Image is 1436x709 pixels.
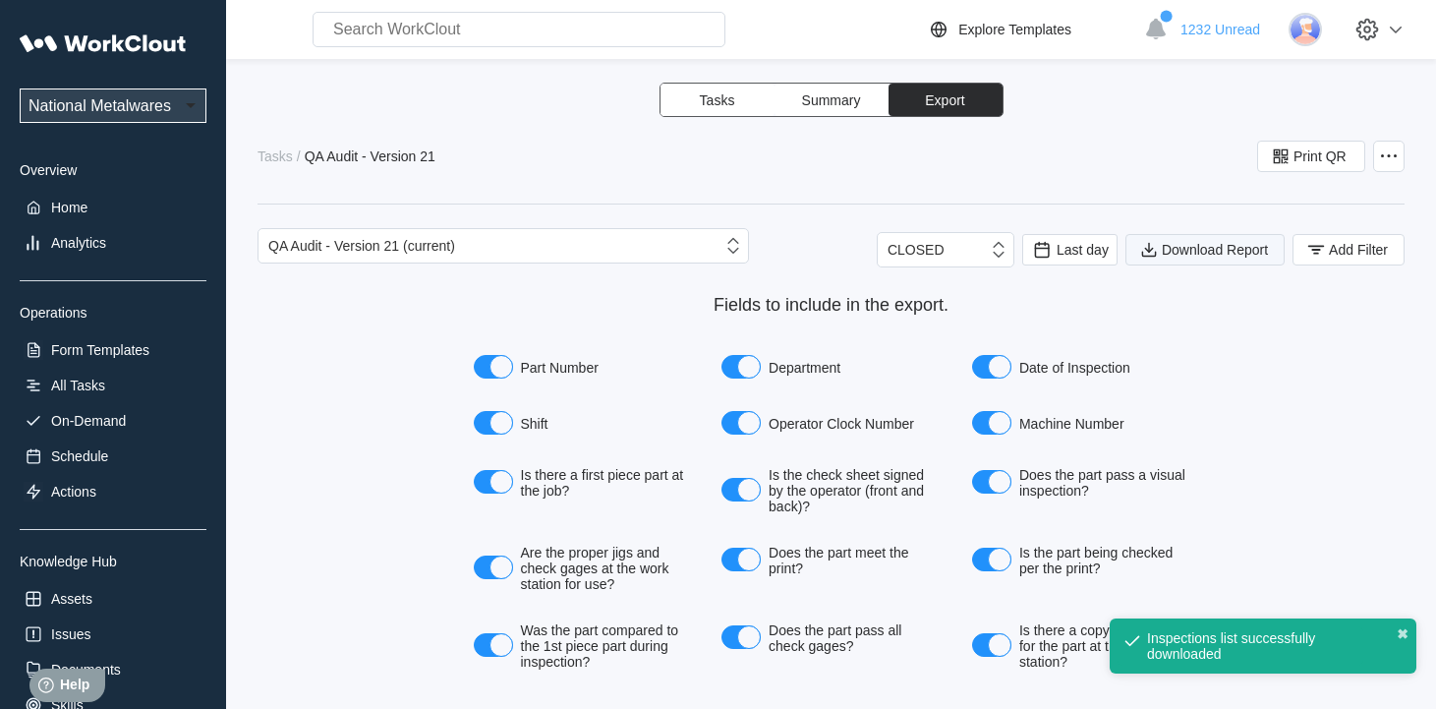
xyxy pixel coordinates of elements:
[20,372,206,399] a: All Tasks
[1329,243,1388,257] span: Add Filter
[51,484,96,500] div: Actions
[463,295,1200,316] div: Fields to include in the export.
[20,407,206,435] a: On-Demand
[711,615,951,662] label: Does the part pass all check gages?
[775,84,889,116] button: Summary
[711,537,951,584] label: Does the part meet the print?
[802,93,861,107] span: Summary
[958,22,1071,37] div: Explore Templates
[700,93,735,107] span: Tasks
[51,342,149,358] div: Form Templates
[1257,141,1365,172] button: Print QR
[1397,626,1408,642] button: close
[889,84,1003,116] button: Export
[474,633,513,657] button: Was the part compared to the 1st piece part during inspection?
[972,470,1011,494] button: Does the part pass a visual inspection?
[721,355,761,379] button: Department
[927,18,1134,41] a: Explore Templates
[268,238,455,254] div: QA Audit - Version 21 (current)
[1180,22,1260,37] span: 1232 Unread
[1293,149,1347,163] span: Print QR
[888,242,945,258] div: CLOSED
[20,443,206,470] a: Schedule
[20,656,206,683] a: Documents
[972,548,1011,571] button: Is the part being checked per the print?
[51,378,105,393] div: All Tasks
[925,93,964,107] span: Export
[474,411,513,435] button: Shift
[661,84,775,116] button: Tasks
[20,585,206,613] a: Assets
[961,347,1200,388] label: Date of Inspection
[313,12,725,47] input: Search WorkClout
[463,537,702,600] label: Are the proper jigs and check gages at the work station for use?
[463,459,702,506] label: Is there a first piece part at the job?
[961,403,1200,444] label: Machine Number
[463,615,702,678] label: Was the part compared to the 1st piece part during inspection?
[972,355,1011,379] button: Date of Inspection
[20,478,206,505] a: Actions
[1289,13,1322,46] img: user-3.png
[721,548,761,571] button: Does the part meet the print?
[1162,243,1268,257] span: Download Report
[961,537,1200,584] label: Is the part being checked per the print?
[474,556,513,579] button: Are the proper jigs and check gages at the work station for use?
[972,633,1011,657] button: Is there a copy of the print for the part at the work station?
[51,448,108,464] div: Schedule
[20,229,206,257] a: Analytics
[20,162,206,178] div: Overview
[961,615,1200,678] label: Is there a copy of the print for the part at the work station?
[20,336,206,364] a: Form Templates
[20,194,206,221] a: Home
[711,459,951,522] label: Is the check sheet signed by the operator (front and back)?
[961,459,1200,506] label: Does the part pass a visual inspection?
[20,620,206,648] a: Issues
[721,411,761,435] button: Operator Clock Number
[20,554,206,569] div: Knowledge Hub
[463,347,702,388] label: Part Number
[51,413,126,429] div: On-Demand
[463,403,702,444] label: Shift
[258,148,293,164] div: Tasks
[721,625,761,649] button: Does the part pass all check gages?
[711,403,951,444] label: Operator Clock Number
[305,148,435,164] div: QA Audit - Version 21
[1057,242,1109,258] span: Last day
[297,148,301,164] div: /
[1147,630,1355,662] div: Inspections list successfully downloaded
[51,591,92,607] div: Assets
[20,305,206,321] div: Operations
[711,347,951,388] label: Department
[721,478,761,502] button: Is the check sheet signed by the operator (front and back)?
[258,148,297,164] a: Tasks
[1292,234,1405,266] button: Add Filter
[51,626,90,642] div: Issues
[51,235,106,251] div: Analytics
[51,200,87,215] div: Home
[1125,234,1285,266] button: Download Report
[474,355,513,379] button: Part Number
[972,411,1011,435] button: Machine Number
[474,470,513,494] button: Is there a first piece part at the job?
